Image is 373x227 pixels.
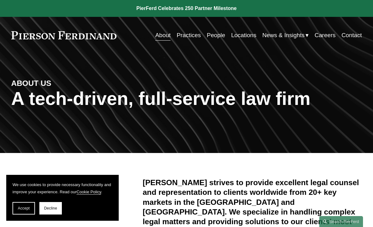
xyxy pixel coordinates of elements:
[341,29,362,41] a: Contact
[44,206,57,210] span: Decline
[155,29,171,41] a: About
[11,79,51,87] strong: ABOUT US
[12,202,35,215] button: Accept
[262,30,305,41] span: News & Insights
[262,29,309,41] a: folder dropdown
[177,29,201,41] a: Practices
[77,190,101,194] a: Cookie Policy
[12,181,112,196] p: We use cookies to provide necessary functionality and improve your experience. Read our .
[11,88,362,109] h1: A tech-driven, full-service law firm
[319,216,363,227] a: Search this site
[207,29,225,41] a: People
[315,29,336,41] a: Careers
[231,29,256,41] a: Locations
[39,202,62,215] button: Decline
[6,175,119,221] section: Cookie banner
[18,206,30,210] span: Accept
